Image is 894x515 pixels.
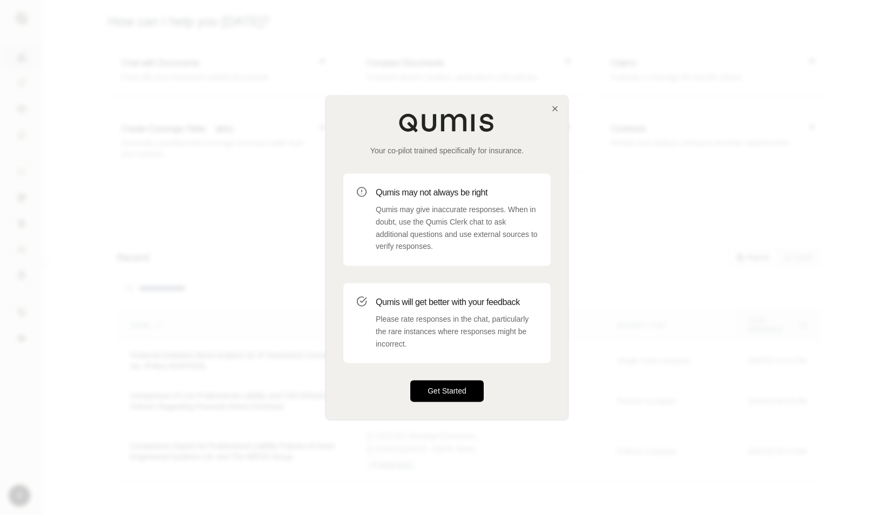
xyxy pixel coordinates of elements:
[410,381,484,402] button: Get Started
[376,296,538,309] h3: Qumis will get better with your feedback
[376,313,538,350] p: Please rate responses in the chat, particularly the rare instances where responses might be incor...
[343,145,551,156] p: Your co-pilot trained specifically for insurance.
[376,186,538,199] h3: Qumis may not always be right
[398,113,496,132] img: Qumis Logo
[376,204,538,253] p: Qumis may give inaccurate responses. When in doubt, use the Qumis Clerk chat to ask additional qu...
